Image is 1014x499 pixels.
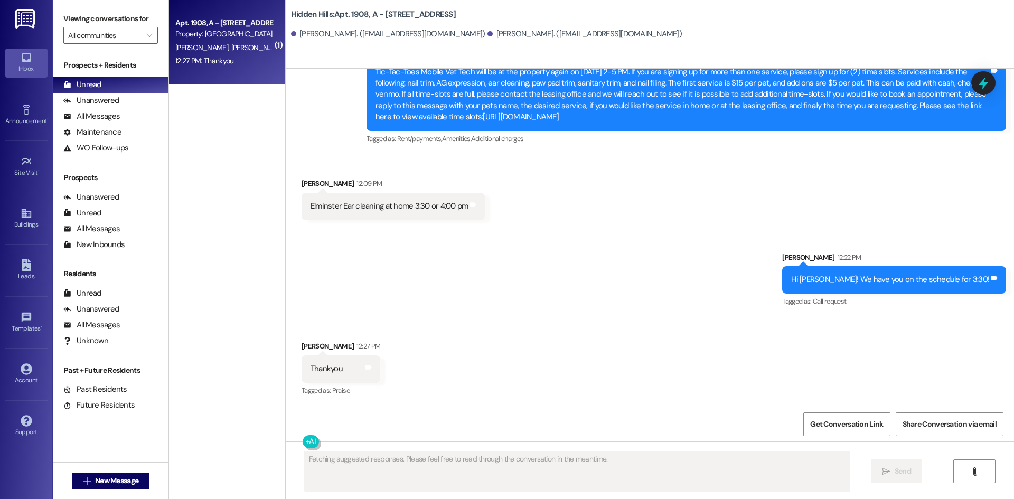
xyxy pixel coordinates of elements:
div: 12:27 PM: Thankyou [175,56,233,65]
div: [PERSON_NAME] [782,252,1006,267]
div: Unanswered [63,95,119,106]
span: • [41,323,42,331]
i:  [882,467,890,476]
div: Residents [53,268,168,279]
div: Thankyou [311,363,343,374]
span: [PERSON_NAME] [231,43,284,52]
div: Unread [63,79,101,90]
a: Site Visit • [5,153,48,181]
div: WO Follow-ups [63,143,128,154]
div: Past + Future Residents [53,365,168,376]
a: [URL][DOMAIN_NAME] [483,111,559,122]
div: New Inbounds [63,239,125,250]
span: • [38,167,40,175]
div: All Messages [63,111,120,122]
span: [PERSON_NAME] [175,43,231,52]
div: Tagged as: [367,131,1006,146]
span: Get Conversation Link [810,419,883,430]
div: Property: [GEOGRAPHIC_DATA] [175,29,273,40]
div: Hi [PERSON_NAME]! We have you on the schedule for 3:30! [791,274,989,285]
a: Inbox [5,49,48,77]
div: Unread [63,208,101,219]
a: Templates • [5,308,48,337]
div: [PERSON_NAME]. ([EMAIL_ADDRESS][DOMAIN_NAME]) [487,29,682,40]
span: Additional charges [471,134,523,143]
span: Amenities , [442,134,472,143]
div: 12:09 PM [354,178,382,189]
span: Send [895,466,911,477]
span: Praise [332,386,350,395]
i:  [83,477,91,485]
div: Tagged as: [782,294,1006,309]
div: Prospects + Residents [53,60,168,71]
span: New Message [95,475,138,486]
div: Unanswered [63,192,119,203]
div: Apt. 1908, A - [STREET_ADDRESS] [175,17,273,29]
div: [PERSON_NAME] [302,341,380,355]
div: [PERSON_NAME] [302,178,485,193]
span: Call request [813,297,846,306]
b: Hidden Hills: Apt. 1908, A - [STREET_ADDRESS] [291,9,456,20]
div: Maintenance [63,127,121,138]
div: All Messages [63,223,120,234]
div: Elminster Ear cleaning at home 3:30 or 4:00 pm [311,201,468,212]
div: Past Residents [63,384,127,395]
div: Unknown [63,335,108,346]
label: Viewing conversations for [63,11,158,27]
div: All Messages [63,319,120,331]
img: ResiDesk Logo [15,9,37,29]
div: 12:22 PM [835,252,861,263]
div: Prospects [53,172,168,183]
div: Unanswered [63,304,119,315]
div: Future Residents [63,400,135,411]
span: Rent/payments , [397,134,442,143]
div: [PERSON_NAME]. ([EMAIL_ADDRESS][DOMAIN_NAME]) [291,29,485,40]
textarea: Fetching suggested responses. Please feel free to read through the conversation in the meantime. [305,451,850,491]
div: Unread [63,288,101,299]
a: Support [5,412,48,440]
button: New Message [72,473,150,489]
span: • [47,116,49,123]
span: Share Conversation via email [903,419,997,430]
button: Send [871,459,922,483]
div: 12:27 PM [354,341,380,352]
a: Buildings [5,204,48,233]
i:  [146,31,152,40]
a: Leads [5,256,48,285]
div: Tic-Tac-Toes Mobile Vet Tech will be at the property again on [DATE] 2-5 PM. If you are signing u... [375,67,989,123]
i:  [971,467,979,476]
button: Share Conversation via email [896,412,1003,436]
input: All communities [68,27,141,44]
a: Account [5,360,48,389]
button: Get Conversation Link [803,412,890,436]
div: Tagged as: [302,383,380,398]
